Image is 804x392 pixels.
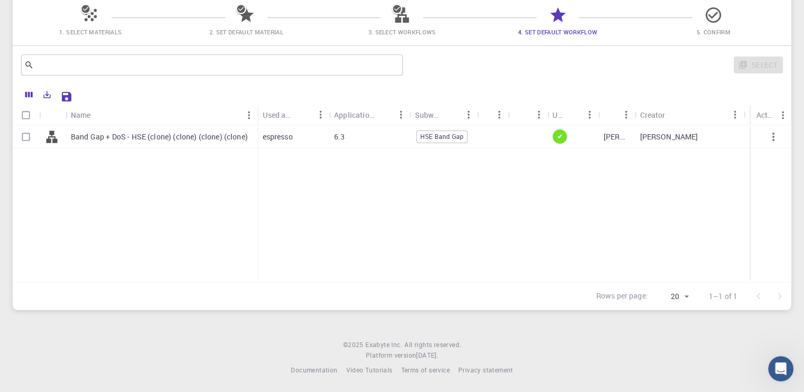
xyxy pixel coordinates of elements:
p: espresso [263,132,293,142]
span: © 2025 [343,340,365,350]
button: Menu [727,106,744,123]
button: Menu [241,107,257,124]
div: Default [508,105,548,125]
div: Creator [634,105,744,125]
div: Icon [39,105,66,125]
span: Privacy statement [458,366,513,374]
div: Owner [598,105,635,125]
div: Application Version [334,105,376,125]
button: Sort [443,106,460,123]
span: Terms of service [401,366,449,374]
div: Up-to-date [552,105,565,125]
div: Subworkflows [410,105,477,125]
a: [DATE]. [416,350,438,361]
button: Export [38,86,56,103]
button: Sort [376,106,393,123]
div: Actions [751,105,791,125]
span: 3. Select Workflows [368,28,436,36]
p: Rows per page: [596,291,648,303]
button: Sort [604,106,621,123]
span: All rights reserved. [404,340,461,350]
a: Documentation [291,365,337,376]
span: Support [21,7,59,17]
a: Video Tutorials [346,365,392,376]
button: Menu [530,106,547,123]
button: Menu [312,106,329,123]
div: Tags [477,105,508,125]
span: 5. Confirm [697,28,731,36]
button: Sort [482,106,499,123]
div: Subworkflows [415,105,443,125]
button: Sort [295,106,312,123]
p: 6.3 [334,132,345,142]
span: Documentation [291,366,337,374]
button: Menu [491,106,508,123]
span: HSE Band Gap [417,132,467,141]
a: Privacy statement [458,365,513,376]
button: Menu [581,106,598,123]
span: 4. Set Default Workflow [518,28,597,36]
div: Actions [756,105,774,125]
div: 20 [652,289,692,304]
span: 2. Set Default Material [209,28,283,36]
span: 1. Select Materials [59,28,122,36]
span: Platform version [366,350,416,361]
div: Creator [640,105,665,125]
span: [DATE] . [416,351,438,359]
p: Band Gap + DoS - HSE (clone) (clone) (clone) (clone) [71,132,248,142]
p: [PERSON_NAME] [604,132,630,142]
div: Name [66,105,257,125]
a: Exabyte Inc. [365,340,402,350]
button: Sort [665,106,682,123]
span: Video Tutorials [346,366,392,374]
button: Sort [565,106,581,123]
span: ✔ [553,132,567,141]
a: Terms of service [401,365,449,376]
button: Sort [91,107,108,124]
div: Up-to-date [547,105,598,125]
button: Menu [393,106,410,123]
div: Name [71,105,91,125]
div: Used application [263,105,295,125]
div: Used application [257,105,329,125]
button: Columns [20,86,38,103]
button: Menu [460,106,477,123]
p: 1–1 of 1 [709,291,737,302]
button: Save Explorer Settings [56,86,77,107]
p: [PERSON_NAME] [640,132,698,142]
button: Menu [774,107,791,124]
iframe: Intercom live chat [768,356,793,381]
div: Application Version [329,105,410,125]
button: Menu [617,106,634,123]
span: Exabyte Inc. [365,340,402,349]
button: Sort [513,106,530,123]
